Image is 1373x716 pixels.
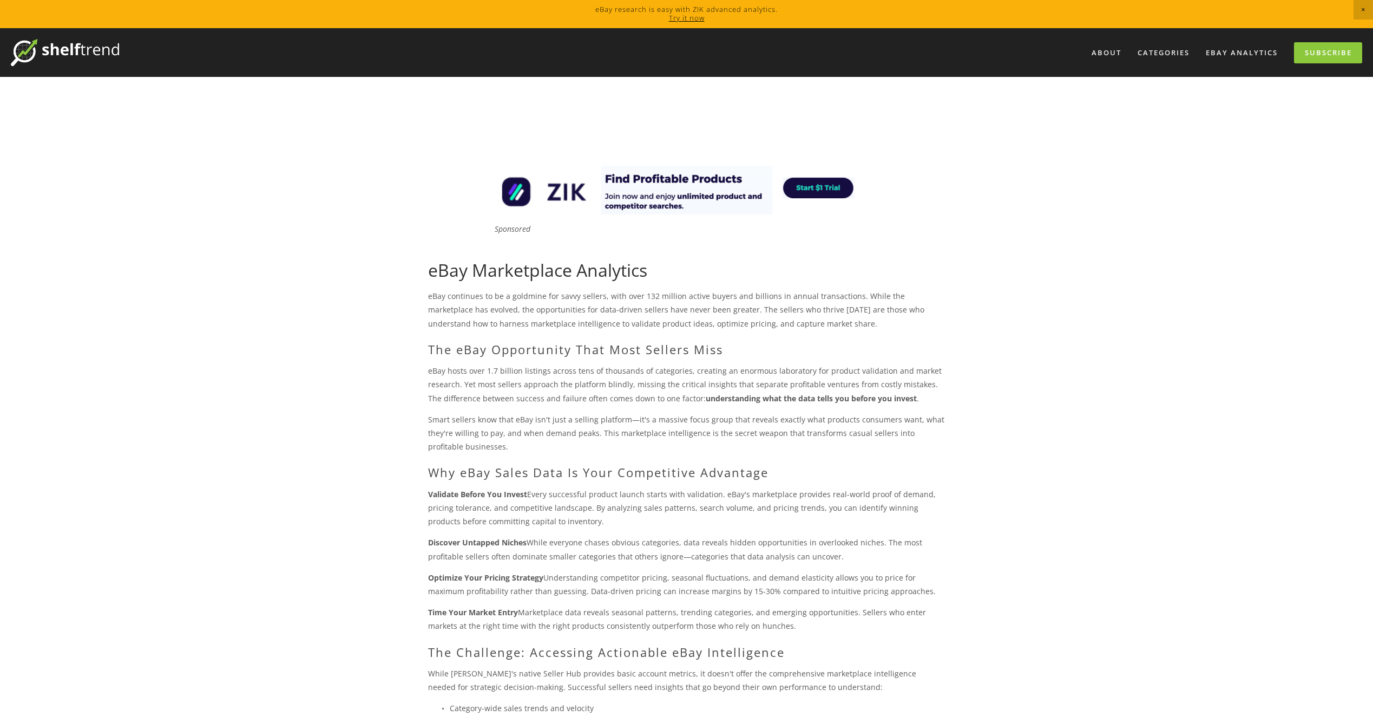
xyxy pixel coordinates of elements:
h2: Why eBay Sales Data Is Your Competitive Advantage [428,465,945,479]
p: eBay hosts over 1.7 billion listings across tens of thousands of categories, creating an enormous... [428,364,945,405]
p: While [PERSON_NAME]'s native Seller Hub provides basic account metrics, it doesn't offer the comp... [428,667,945,694]
h1: eBay Marketplace Analytics [428,260,945,281]
p: Smart sellers know that eBay isn't just a selling platform—it's a massive focus group that reveal... [428,413,945,454]
p: Marketplace data reveals seasonal patterns, trending categories, and emerging opportunities. Sell... [428,606,945,633]
a: eBay Analytics [1199,44,1285,62]
div: Categories [1131,44,1197,62]
strong: Discover Untapped Niches [428,537,527,548]
strong: Validate Before You Invest [428,489,527,499]
em: Sponsored [495,224,530,234]
img: ShelfTrend [11,39,119,66]
strong: Optimize Your Pricing Strategy [428,572,543,583]
a: Subscribe [1294,42,1362,63]
strong: understanding what the data tells you before you invest [706,393,917,403]
p: While everyone chases obvious categories, data reveals hidden opportunities in overlooked niches.... [428,536,945,563]
p: Category-wide sales trends and velocity [450,701,945,715]
h2: The eBay Opportunity That Most Sellers Miss [428,342,945,356]
a: About [1085,44,1128,62]
strong: Time Your Market Entry [428,607,518,617]
p: Every successful product launch starts with validation. eBay's marketplace provides real-world pr... [428,487,945,529]
p: eBay continues to be a goldmine for savvy sellers, with over 132 million active buyers and billio... [428,289,945,330]
p: Understanding competitor pricing, seasonal fluctuations, and demand elasticity allows you to pric... [428,571,945,598]
h2: The Challenge: Accessing Actionable eBay Intelligence [428,645,945,659]
a: Try it now [669,13,705,23]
